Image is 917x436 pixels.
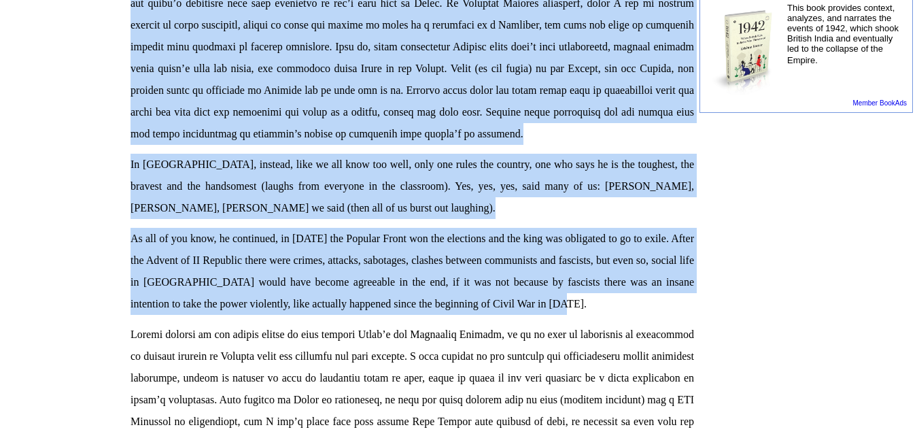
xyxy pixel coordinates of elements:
font: This book provides context, analyzes, and narrates the events of 1942, which shook British India ... [787,3,899,65]
span: In [GEOGRAPHIC_DATA], instead, like we all know too well, only one rules the country, one who say... [131,158,694,214]
span: As all of you know, he continued, in [DATE] the Popular Front won the elections and the king was ... [131,233,694,309]
a: Member BookAds [853,99,907,107]
img: 79942.jpg [709,3,784,95]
